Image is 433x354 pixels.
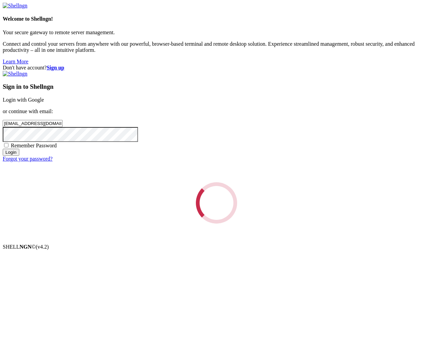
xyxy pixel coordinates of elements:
div: Loading... [188,174,245,232]
div: Don't have account? [3,65,430,71]
a: Learn More [3,59,28,64]
b: NGN [20,244,32,250]
h3: Sign in to Shellngn [3,83,430,90]
img: Shellngn [3,3,27,9]
a: Sign up [47,65,64,70]
span: Remember Password [11,143,57,148]
input: Remember Password [4,143,8,147]
a: Login with Google [3,97,44,103]
p: or continue with email: [3,108,430,114]
a: Forgot your password? [3,156,52,162]
p: Your secure gateway to remote server management. [3,29,430,36]
h4: Welcome to Shellngn! [3,16,430,22]
span: SHELL © [3,244,49,250]
p: Connect and control your servers from anywhere with our powerful, browser-based terminal and remo... [3,41,430,53]
span: 4.2.0 [36,244,49,250]
input: Login [3,149,19,156]
input: Email address [3,120,63,127]
img: Shellngn [3,71,27,77]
